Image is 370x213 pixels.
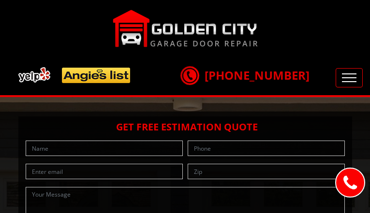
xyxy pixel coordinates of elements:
input: Enter email [26,164,183,179]
img: call.png [178,63,202,87]
img: Golden-City.png [113,10,258,47]
input: Zip [188,164,345,179]
button: Toggle navigation [336,68,363,87]
a: [PHONE_NUMBER] [180,67,310,83]
input: Name [26,141,183,156]
h2: Get Free Estimation Quote [23,121,347,133]
img: add.png [15,63,134,87]
input: Phone [188,141,345,156]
